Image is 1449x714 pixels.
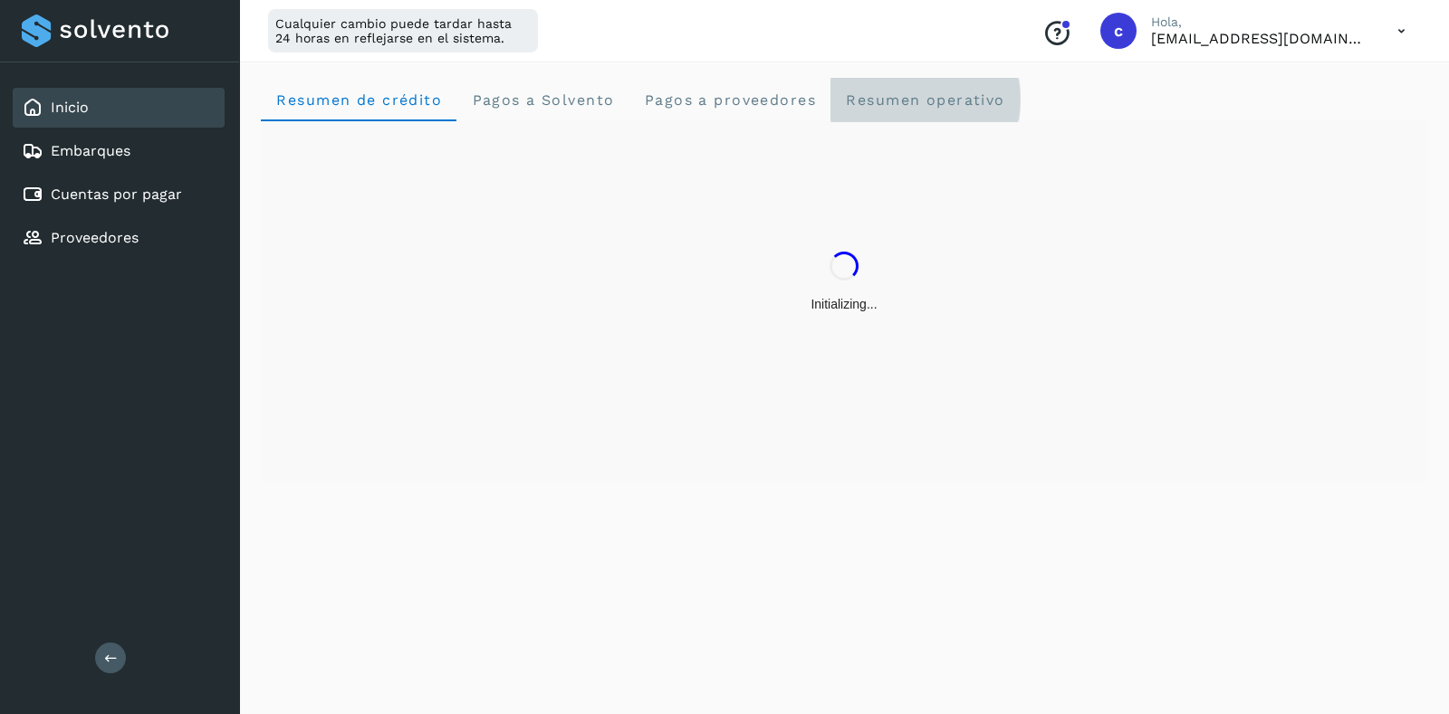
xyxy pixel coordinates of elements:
[51,99,89,116] a: Inicio
[1151,30,1368,47] p: calbor@niagarawater.com
[643,91,816,109] span: Pagos a proveedores
[13,88,225,128] div: Inicio
[471,91,614,109] span: Pagos a Solvento
[13,131,225,171] div: Embarques
[13,218,225,258] div: Proveedores
[275,91,442,109] span: Resumen de crédito
[268,9,538,52] div: Cualquier cambio puede tardar hasta 24 horas en reflejarse en el sistema.
[845,91,1005,109] span: Resumen operativo
[51,142,130,159] a: Embarques
[1151,14,1368,30] p: Hola,
[13,175,225,214] div: Cuentas por pagar
[51,186,182,203] a: Cuentas por pagar
[51,229,139,246] a: Proveedores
